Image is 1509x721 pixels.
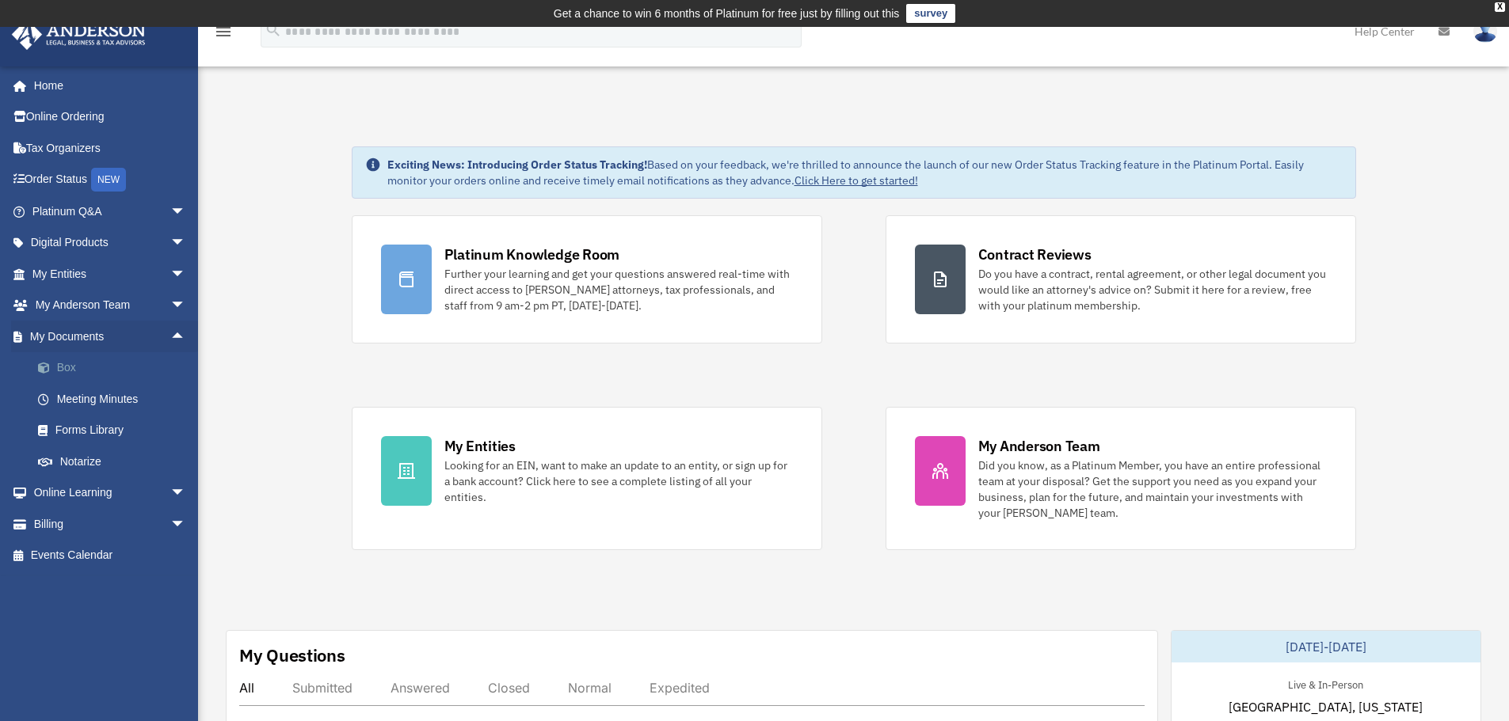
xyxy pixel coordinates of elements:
[91,168,126,192] div: NEW
[387,157,647,172] strong: Exciting News: Introducing Order Status Tracking!
[22,415,210,446] a: Forms Library
[1229,697,1423,716] span: [GEOGRAPHIC_DATA], [US_STATE]
[11,132,210,164] a: Tax Organizers
[1275,675,1376,692] div: Live & In-Person
[795,173,918,188] a: Click Here to get started!
[265,21,282,39] i: search
[11,227,210,259] a: Digital Productsarrow_drop_down
[11,101,210,133] a: Online Ordering
[170,477,202,510] span: arrow_drop_down
[488,680,530,696] div: Closed
[7,19,151,50] img: Anderson Advisors Platinum Portal
[886,215,1356,343] a: Contract Reviews Do you have a contract, rental agreement, or other legal document you would like...
[650,680,710,696] div: Expedited
[170,258,202,290] span: arrow_drop_down
[1473,20,1497,43] img: User Pic
[11,321,210,352] a: My Documentsarrow_drop_up
[978,245,1092,264] div: Contract Reviews
[391,680,450,696] div: Answered
[11,477,210,509] a: Online Learningarrow_drop_down
[11,195,210,227] a: Platinum Q&Aarrow_drop_down
[170,508,202,541] span: arrow_drop_down
[568,680,612,696] div: Normal
[352,407,822,550] a: My Entities Looking for an EIN, want to make an update to an entity, or sign up for a bank accoun...
[22,383,210,415] a: Meeting Minutes
[1495,2,1505,12] div: close
[387,157,1343,188] div: Based on your feedback, we're thrilled to announce the launch of our new Order Status Tracking fe...
[170,227,202,260] span: arrow_drop_down
[22,446,210,477] a: Notarize
[170,321,202,353] span: arrow_drop_up
[170,290,202,322] span: arrow_drop_down
[352,215,822,343] a: Platinum Knowledge Room Further your learning and get your questions answered real-time with dire...
[11,164,210,196] a: Order StatusNEW
[11,258,210,290] a: My Entitiesarrow_drop_down
[978,436,1100,456] div: My Anderson Team
[11,290,210,321] a: My Anderson Teamarrow_drop_down
[906,4,955,23] a: survey
[11,70,202,101] a: Home
[978,457,1327,521] div: Did you know, as a Platinum Member, you have an entire professional team at your disposal? Get th...
[978,266,1327,313] div: Do you have a contract, rental agreement, or other legal document you would like an attorney's ad...
[444,266,793,313] div: Further your learning and get your questions answered real-time with direct access to [PERSON_NAM...
[1172,631,1480,662] div: [DATE]-[DATE]
[170,195,202,228] span: arrow_drop_down
[886,407,1356,550] a: My Anderson Team Did you know, as a Platinum Member, you have an entire professional team at your...
[239,643,345,667] div: My Questions
[292,680,352,696] div: Submitted
[11,508,210,540] a: Billingarrow_drop_down
[239,680,254,696] div: All
[214,28,233,41] a: menu
[22,352,210,384] a: Box
[214,22,233,41] i: menu
[444,245,620,264] div: Platinum Knowledge Room
[444,436,516,456] div: My Entities
[444,457,793,505] div: Looking for an EIN, want to make an update to an entity, or sign up for a bank account? Click her...
[11,540,210,571] a: Events Calendar
[554,4,900,23] div: Get a chance to win 6 months of Platinum for free just by filling out this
